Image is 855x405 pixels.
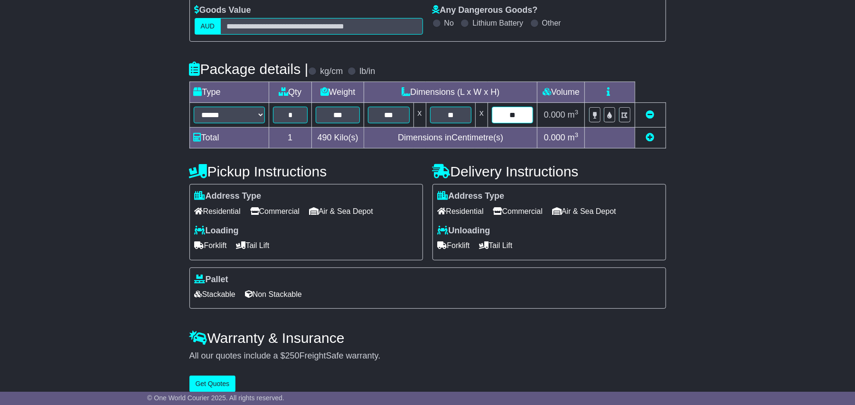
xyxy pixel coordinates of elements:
[195,18,221,35] label: AUD
[318,133,332,142] span: 490
[646,133,655,142] a: Add new item
[537,82,585,103] td: Volume
[195,191,262,202] label: Address Type
[432,5,538,16] label: Any Dangerous Goods?
[364,128,537,148] td: Dimensions in Centimetre(s)
[438,226,490,236] label: Unloading
[285,351,300,360] span: 250
[245,287,302,302] span: Non Stackable
[542,18,561,28] label: Other
[236,238,270,253] span: Tail Lift
[646,110,655,120] a: Remove this item
[147,394,284,402] span: © One World Courier 2025. All rights reserved.
[189,376,236,392] button: Get Quotes
[195,238,227,253] span: Forklift
[544,110,565,120] span: 0.000
[195,287,235,302] span: Stackable
[552,204,616,219] span: Air & Sea Depot
[479,238,513,253] span: Tail Lift
[269,128,312,148] td: 1
[189,128,269,148] td: Total
[250,204,300,219] span: Commercial
[312,82,364,103] td: Weight
[195,226,239,236] label: Loading
[320,66,343,77] label: kg/cm
[568,110,579,120] span: m
[444,18,454,28] label: No
[269,82,312,103] td: Qty
[493,204,543,219] span: Commercial
[575,109,579,116] sup: 3
[189,164,423,179] h4: Pickup Instructions
[195,5,251,16] label: Goods Value
[438,238,470,253] span: Forklift
[544,133,565,142] span: 0.000
[189,82,269,103] td: Type
[432,164,666,179] h4: Delivery Instructions
[438,204,484,219] span: Residential
[195,204,241,219] span: Residential
[575,131,579,138] sup: 3
[189,330,666,346] h4: Warranty & Insurance
[359,66,375,77] label: lb/in
[189,61,309,77] h4: Package details |
[189,351,666,361] div: All our quotes include a $ FreightSafe warranty.
[309,204,373,219] span: Air & Sea Depot
[472,18,523,28] label: Lithium Battery
[568,133,579,142] span: m
[438,191,505,202] label: Address Type
[195,275,228,285] label: Pallet
[413,103,426,128] td: x
[475,103,488,128] td: x
[312,128,364,148] td: Kilo(s)
[364,82,537,103] td: Dimensions (L x W x H)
